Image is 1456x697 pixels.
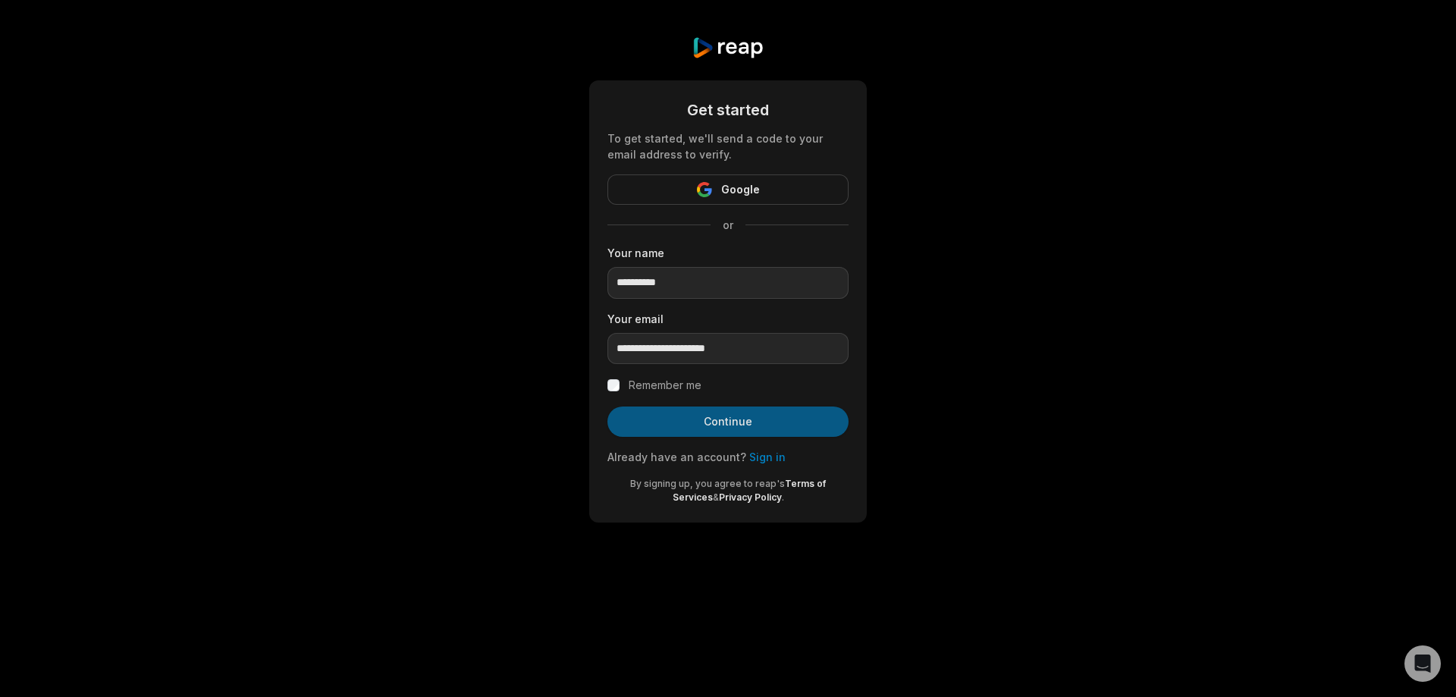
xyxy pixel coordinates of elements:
[692,36,764,59] img: reap
[607,174,849,205] button: Google
[629,376,701,394] label: Remember me
[607,99,849,121] div: Get started
[630,478,785,489] span: By signing up, you agree to reap's
[607,451,746,463] span: Already have an account?
[711,217,745,233] span: or
[749,451,786,463] a: Sign in
[721,181,760,199] span: Google
[719,491,782,503] a: Privacy Policy
[607,311,849,327] label: Your email
[782,491,784,503] span: .
[607,407,849,437] button: Continue
[607,130,849,162] div: To get started, we'll send a code to your email address to verify.
[1404,645,1441,682] div: Open Intercom Messenger
[607,245,849,261] label: Your name
[713,491,719,503] span: &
